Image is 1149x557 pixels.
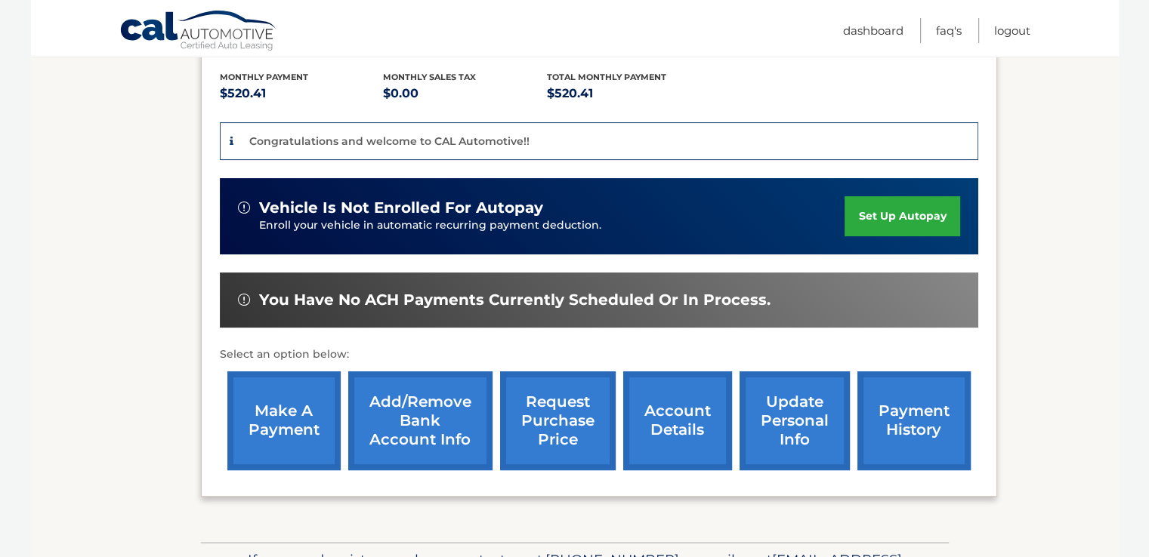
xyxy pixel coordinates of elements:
[623,371,732,470] a: account details
[259,198,543,217] span: vehicle is not enrolled for autopay
[547,83,711,104] p: $520.41
[238,294,250,306] img: alert-white.svg
[547,72,666,82] span: Total Monthly Payment
[936,18,962,43] a: FAQ's
[220,72,308,82] span: Monthly Payment
[119,10,278,54] a: Cal Automotive
[249,134,530,148] p: Congratulations and welcome to CAL Automotive!!
[259,217,845,234] p: Enroll your vehicle in automatic recurring payment deduction.
[383,83,547,104] p: $0.00
[740,371,850,470] a: update personal info
[845,196,959,236] a: set up autopay
[994,18,1030,43] a: Logout
[348,371,493,470] a: Add/Remove bank account info
[220,346,978,364] p: Select an option below:
[220,83,384,104] p: $520.41
[383,72,476,82] span: Monthly sales Tax
[843,18,903,43] a: Dashboard
[500,371,616,470] a: request purchase price
[259,291,771,309] span: You have no ACH payments currently scheduled or in process.
[227,371,341,470] a: make a payment
[238,202,250,214] img: alert-white.svg
[857,371,971,470] a: payment history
